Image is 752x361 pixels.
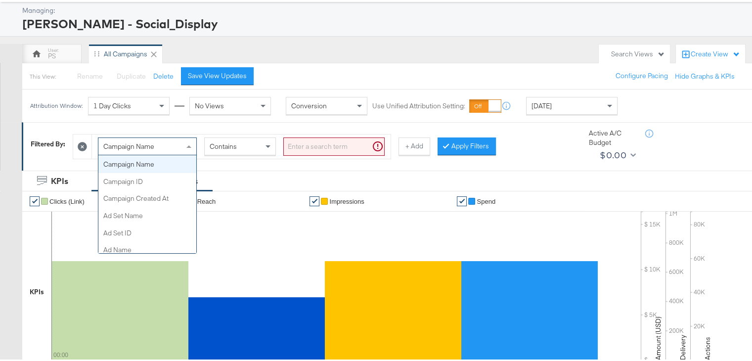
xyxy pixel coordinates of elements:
div: Campaign Created At [98,188,196,205]
button: Save View Updates [181,65,254,83]
div: Ad Set ID [98,223,196,240]
span: Impressions [329,196,364,203]
text: Amount (USD) [654,315,663,358]
div: Ad Set Name [98,205,196,223]
input: Enter a search term [283,135,385,154]
button: Apply Filters [438,135,496,153]
div: Ad Name [98,239,196,257]
span: No Views [195,99,224,108]
div: Search Views [611,47,665,57]
div: This View: [30,71,56,79]
span: Duplicate [117,70,146,79]
span: [DATE] [531,99,552,108]
span: Spend [477,196,495,203]
label: Use Unified Attribution Setting: [372,99,465,109]
div: PS [48,49,56,59]
button: Delete [153,70,174,79]
div: $0.00 [600,146,626,161]
div: Attribution Window: [30,100,83,107]
button: + Add [398,135,430,153]
a: ✔ [30,194,40,204]
a: ✔ [457,194,467,204]
span: 1 Day Clicks [93,99,131,108]
div: Create View [691,47,740,57]
text: Actions [703,335,712,358]
div: All Campaigns [104,47,147,57]
a: ✔ [310,194,319,204]
button: Hide Graphs & KPIs [675,70,735,79]
div: Active A/C Budget [589,127,643,145]
div: Drag to reorder tab [94,49,99,54]
div: Campaign ID [98,171,196,188]
text: Delivery [678,333,687,358]
span: Reach [197,196,216,203]
div: [PERSON_NAME] - Social_Display [22,13,747,30]
div: Save View Updates [188,69,247,79]
span: Campaign Name [103,140,154,149]
span: Rename [77,70,103,79]
div: KPIs [51,174,68,185]
div: Filtered By: [31,137,65,147]
span: Contains [210,140,237,149]
button: Configure Pacing [609,65,675,83]
span: Conversion [291,99,327,108]
span: Clicks (Link) [49,196,85,203]
div: Managing: [22,4,747,13]
div: Campaign Name [98,154,196,171]
div: KPIs [30,285,44,295]
button: $0.00 [596,145,638,161]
